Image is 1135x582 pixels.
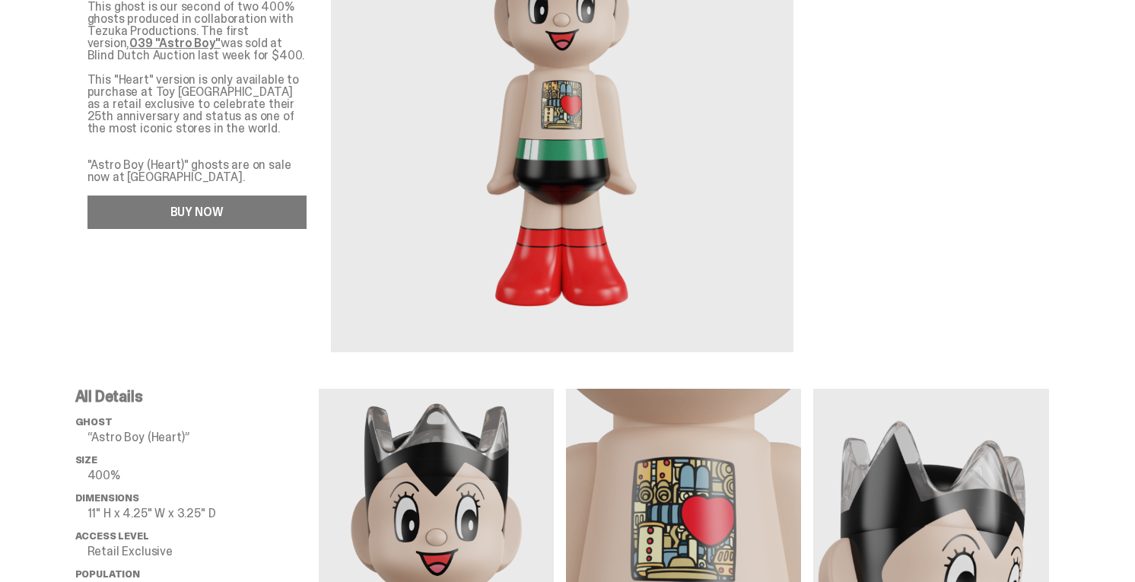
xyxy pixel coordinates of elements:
[75,453,97,466] span: Size
[75,568,140,580] span: Population
[87,431,319,444] p: “Astro Boy (Heart)”
[87,469,319,482] p: 400%
[75,530,149,542] span: Access Level
[87,196,307,229] a: BUY NOW
[87,1,307,229] p: This ghost is our second of two 400% ghosts produced in collaboration with Tezuka Productions. Th...
[75,415,113,428] span: ghost
[129,35,221,51] a: 039 "Astro Boy"
[87,545,319,558] p: Retail Exclusive
[87,507,319,520] p: 11" H x 4.25" W x 3.25" D
[75,389,319,404] p: All Details
[75,491,139,504] span: Dimensions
